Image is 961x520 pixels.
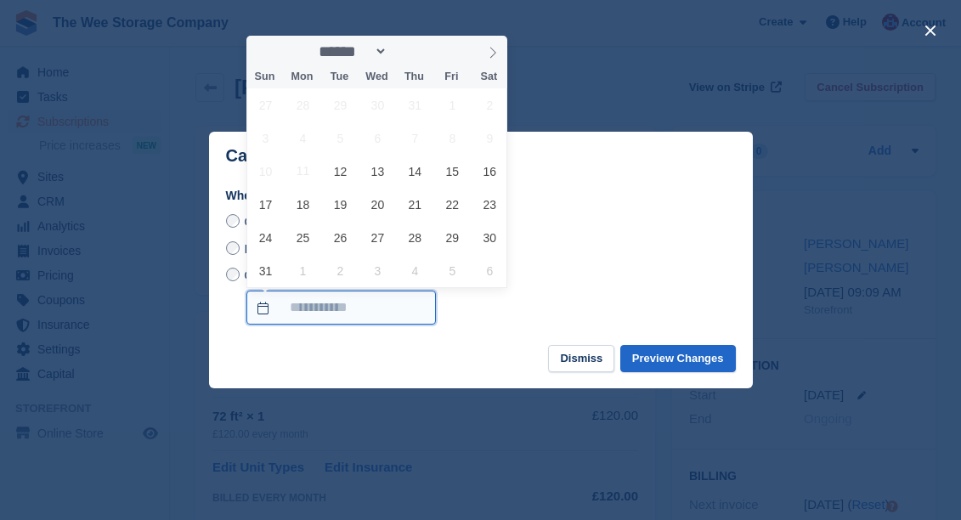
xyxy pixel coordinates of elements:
[361,254,394,287] span: September 3, 2025
[324,188,357,221] span: August 19, 2025
[436,254,469,287] span: September 5, 2025
[324,122,357,155] span: August 5, 2025
[395,71,432,82] span: Thu
[361,221,394,254] span: August 27, 2025
[399,88,432,122] span: July 31, 2025
[249,122,282,155] span: August 3, 2025
[324,254,357,287] span: September 2, 2025
[473,122,506,155] span: August 9, 2025
[283,71,320,82] span: Mon
[473,188,506,221] span: August 23, 2025
[226,187,736,205] label: When do you want to cancel the subscription?
[246,291,436,325] input: On a custom date
[436,188,469,221] span: August 22, 2025
[473,88,506,122] span: August 2, 2025
[436,88,469,122] span: August 1, 2025
[244,242,308,256] span: Immediately
[226,268,240,281] input: On a custom date
[286,188,319,221] span: August 18, 2025
[361,155,394,188] span: August 13, 2025
[436,221,469,254] span: August 29, 2025
[436,122,469,155] span: August 8, 2025
[473,155,506,188] span: August 16, 2025
[432,71,470,82] span: Fri
[320,71,358,82] span: Tue
[226,146,390,166] p: Cancel Subscription
[249,155,282,188] span: August 10, 2025
[226,241,240,255] input: Immediately
[226,214,240,228] input: Cancel at end of term - [DATE]
[244,268,338,282] span: On a custom date
[249,88,282,122] span: July 27, 2025
[358,71,395,82] span: Wed
[399,122,432,155] span: August 7, 2025
[548,345,614,373] button: Dismiss
[399,221,432,254] span: August 28, 2025
[399,155,432,188] span: August 14, 2025
[249,221,282,254] span: August 24, 2025
[387,42,441,60] input: Year
[286,254,319,287] span: September 1, 2025
[620,345,736,373] button: Preview Changes
[324,221,357,254] span: August 26, 2025
[286,155,319,188] span: August 11, 2025
[249,188,282,221] span: August 17, 2025
[324,155,357,188] span: August 12, 2025
[399,188,432,221] span: August 21, 2025
[473,221,506,254] span: August 30, 2025
[286,221,319,254] span: August 25, 2025
[313,42,387,60] select: Month
[470,71,507,82] span: Sat
[249,254,282,287] span: August 31, 2025
[361,122,394,155] span: August 6, 2025
[361,188,394,221] span: August 20, 2025
[286,122,319,155] span: August 4, 2025
[361,88,394,122] span: July 30, 2025
[473,254,506,287] span: September 6, 2025
[399,254,432,287] span: September 4, 2025
[436,155,469,188] span: August 15, 2025
[286,88,319,122] span: July 28, 2025
[246,71,284,82] span: Sun
[244,215,405,229] span: Cancel at end of term - [DATE]
[324,88,357,122] span: July 29, 2025
[917,17,944,44] button: close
